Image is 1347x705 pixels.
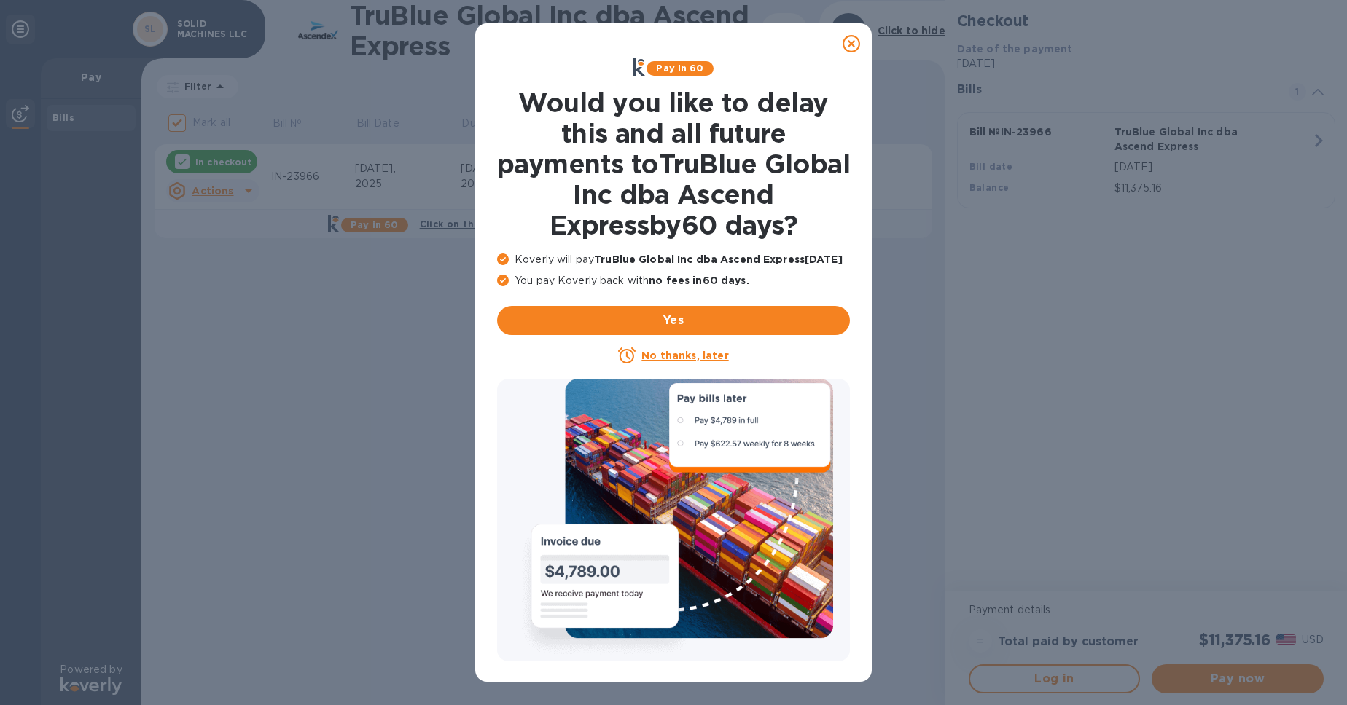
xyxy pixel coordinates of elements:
b: Pay in 60 [656,63,703,74]
u: No thanks, later [641,350,728,361]
button: Yes [497,306,850,335]
b: TruBlue Global Inc dba Ascend Express [DATE] [594,253,843,265]
span: Yes [509,312,838,329]
p: Koverly will pay [497,252,850,267]
h1: Would you like to delay this and all future payments to TruBlue Global Inc dba Ascend Express by ... [497,87,850,240]
b: no fees in 60 days . [649,275,749,286]
p: You pay Koverly back with [497,273,850,288]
